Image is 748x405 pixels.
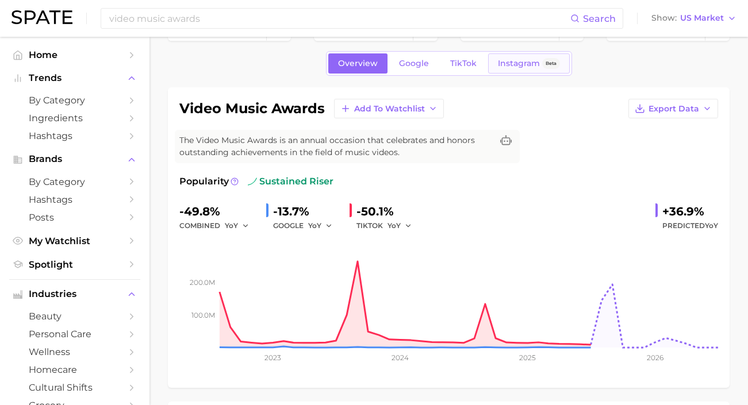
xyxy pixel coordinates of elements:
span: The Video Music Awards is an annual occasion that celebrates and honors outstanding achievements ... [179,134,492,159]
span: Hashtags [29,194,121,205]
span: YoY [225,221,238,230]
span: Industries [29,289,121,299]
button: Trends [9,70,140,87]
div: GOOGLE [273,219,340,233]
a: homecare [9,361,140,379]
img: sustained riser [248,177,257,186]
span: Posts [29,212,121,223]
span: cultural shifts [29,382,121,393]
span: wellness [29,346,121,357]
a: Google [389,53,439,74]
div: combined [179,219,257,233]
a: Hashtags [9,127,140,145]
div: -50.1% [356,202,420,221]
span: Popularity [179,175,229,188]
a: Ingredients [9,109,140,127]
span: Spotlight [29,259,121,270]
span: Beta [546,59,557,68]
button: ShowUS Market [649,11,739,26]
button: YoY [225,219,250,233]
span: Ingredients [29,113,121,124]
a: Spotlight [9,256,140,273]
span: Export Data [649,104,699,114]
a: InstagramBeta [488,53,570,74]
div: -49.8% [179,202,257,221]
span: homecare [29,364,121,375]
a: My Watchlist [9,232,140,250]
button: YoY [388,219,412,233]
span: sustained riser [248,175,333,188]
a: TikTok [440,53,486,74]
span: Predicted [662,219,718,233]
span: personal care [29,329,121,340]
button: Brands [9,151,140,168]
a: cultural shifts [9,379,140,396]
span: Hashtags [29,130,121,141]
a: Overview [328,53,388,74]
tspan: 2025 [519,353,536,362]
button: Export Data [628,99,718,118]
a: by Category [9,91,140,109]
a: personal care [9,325,140,343]
div: TIKTOK [356,219,420,233]
h1: video music awards [179,102,325,115]
span: Brands [29,154,121,164]
tspan: 2023 [264,353,281,362]
span: TikTok [450,59,477,68]
span: YoY [705,221,718,230]
tspan: 2024 [392,353,409,362]
tspan: 2026 [647,353,663,362]
span: My Watchlist [29,236,121,246]
span: US Market [680,15,724,21]
span: Show [651,15,677,21]
span: YoY [388,221,401,230]
span: Search [583,13,616,24]
div: -13.7% [273,202,340,221]
a: wellness [9,343,140,361]
a: beauty [9,307,140,325]
button: Industries [9,286,140,303]
span: Home [29,49,121,60]
span: by Category [29,95,121,106]
span: beauty [29,311,121,322]
a: Hashtags [9,191,140,209]
span: YoY [308,221,321,230]
a: by Category [9,173,140,191]
span: Overview [338,59,378,68]
span: Google [399,59,429,68]
img: SPATE [11,10,72,24]
a: Posts [9,209,140,226]
span: Add to Watchlist [354,104,425,114]
input: Search here for a brand, industry, or ingredient [108,9,570,28]
span: by Category [29,176,121,187]
button: Add to Watchlist [334,99,444,118]
div: +36.9% [662,202,718,221]
a: Home [9,46,140,64]
span: Instagram [498,59,540,68]
span: Trends [29,73,121,83]
button: YoY [308,219,333,233]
